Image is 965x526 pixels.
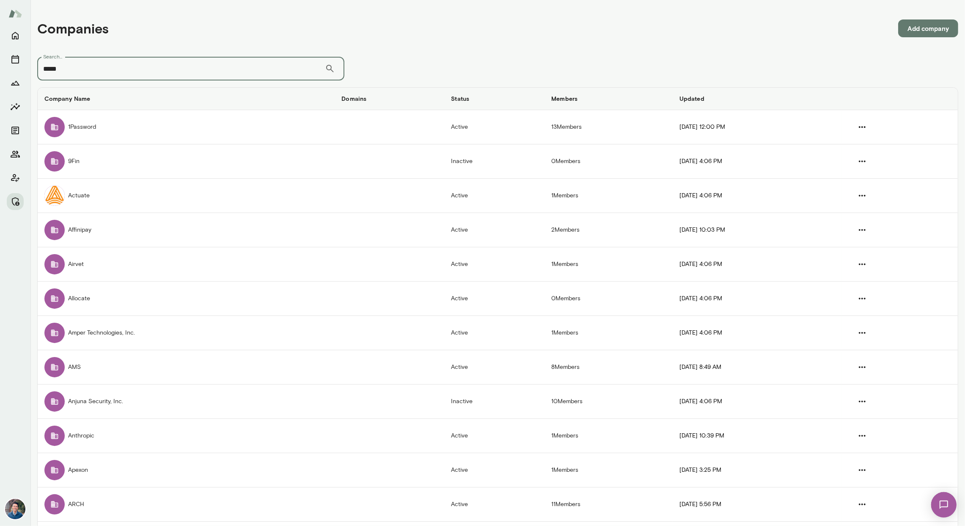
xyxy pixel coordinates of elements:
[7,169,24,186] button: Client app
[444,350,544,385] td: Active
[43,53,63,60] label: Search...
[673,487,842,522] td: [DATE] 5:56 PM
[673,316,842,350] td: [DATE] 4:06 PM
[38,110,335,144] td: 1Password
[551,94,666,103] h6: Members
[38,316,335,350] td: Amper Technologies, Inc.
[38,213,335,247] td: Affinipay
[444,453,544,487] td: Active
[444,144,544,179] td: Inactive
[444,316,544,350] td: Active
[444,247,544,282] td: Active
[544,144,673,179] td: 0 Members
[444,110,544,144] td: Active
[544,282,673,316] td: 0 Members
[544,247,673,282] td: 1 Members
[544,179,673,213] td: 1 Members
[38,350,335,385] td: AMS
[673,282,842,316] td: [DATE] 4:06 PM
[444,213,544,247] td: Active
[673,213,842,247] td: [DATE] 10:03 PM
[544,419,673,453] td: 1 Members
[7,122,24,139] button: Documents
[38,385,335,419] td: Anjuna Security, Inc.
[8,6,22,22] img: Mento
[444,385,544,419] td: Inactive
[38,453,335,487] td: Apexon
[37,20,109,36] h4: Companies
[38,179,335,213] td: Actuate
[544,487,673,522] td: 11 Members
[673,350,842,385] td: [DATE] 8:49 AM
[673,385,842,419] td: [DATE] 4:06 PM
[673,144,842,179] td: [DATE] 4:06 PM
[673,110,842,144] td: [DATE] 12:00 PM
[7,98,24,115] button: Insights
[673,453,842,487] td: [DATE] 3:25 PM
[341,94,437,103] h6: Domains
[7,146,24,163] button: Members
[7,193,24,210] button: Manage
[7,75,24,91] button: Growth Plan
[544,316,673,350] td: 1 Members
[444,179,544,213] td: Active
[544,453,673,487] td: 1 Members
[44,94,328,103] h6: Company Name
[38,487,335,522] td: ARCH
[444,419,544,453] td: Active
[38,247,335,282] td: Airvet
[5,499,25,519] img: Alex Yu
[544,110,673,144] td: 13 Members
[38,419,335,453] td: Anthropic
[444,487,544,522] td: Active
[444,282,544,316] td: Active
[544,385,673,419] td: 10 Members
[673,179,842,213] td: [DATE] 4:06 PM
[898,19,958,37] button: Add company
[451,94,538,103] h6: Status
[7,27,24,44] button: Home
[38,144,335,179] td: 9Fin
[673,247,842,282] td: [DATE] 4:06 PM
[38,282,335,316] td: Allocate
[544,213,673,247] td: 2 Members
[673,419,842,453] td: [DATE] 10:39 PM
[7,51,24,68] button: Sessions
[544,350,673,385] td: 8 Members
[679,94,835,103] h6: Updated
